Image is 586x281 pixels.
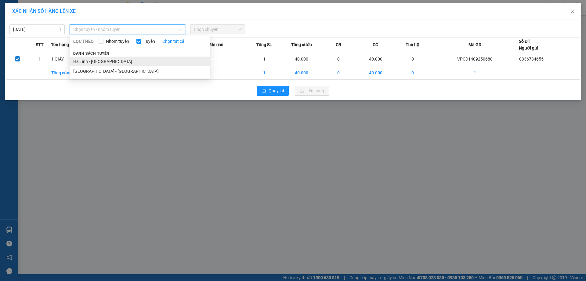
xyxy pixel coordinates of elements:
[291,41,312,48] span: Tổng cước
[394,52,431,66] td: 0
[246,52,283,66] td: 1
[70,57,210,66] li: Hà Tĩnh - [GEOGRAPHIC_DATA]
[373,41,378,48] span: CC
[468,41,481,48] span: Mã GD
[262,89,266,94] span: rollback
[283,66,320,80] td: 40.000
[162,38,184,45] a: Chọn tất cả
[519,38,538,51] div: Số ĐT Người gửi
[51,41,69,48] span: Tên hàng
[431,52,519,66] td: VPCD1409250680
[178,28,182,31] span: down
[70,66,210,76] li: [GEOGRAPHIC_DATA] - [GEOGRAPHIC_DATA]
[320,66,357,80] td: 0
[29,52,51,66] td: 1
[103,38,132,45] span: Nhóm tuyến
[406,41,419,48] span: Thu hộ
[36,41,44,48] span: STT
[564,3,581,20] button: Close
[51,66,88,80] td: Tổng cộng
[269,87,284,94] span: Quay lại
[13,26,56,33] input: 14/09/2025
[209,52,246,66] td: ---
[256,41,272,48] span: Tổng SL
[51,52,88,66] td: 1 GIẤY
[209,41,223,48] span: Ghi chú
[257,86,289,96] button: rollbackQuay lại
[357,66,394,80] td: 40.000
[246,66,283,80] td: 1
[12,8,76,14] span: XÁC NHẬN SỐ HÀNG LÊN XE
[295,86,329,96] button: uploadLên hàng
[431,66,519,80] td: 1
[141,38,157,45] span: Tuyến
[70,51,113,56] span: Danh sách tuyến
[570,9,575,14] span: close
[73,25,182,34] span: Chọn tuyến - nhóm tuyến
[394,66,431,80] td: 0
[194,25,242,34] span: Chọn chuyến
[320,52,357,66] td: 0
[73,38,94,45] span: LỌC THEO
[519,57,544,61] span: 0336734655
[283,52,320,66] td: 40.000
[336,41,341,48] span: CR
[357,52,394,66] td: 40.000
